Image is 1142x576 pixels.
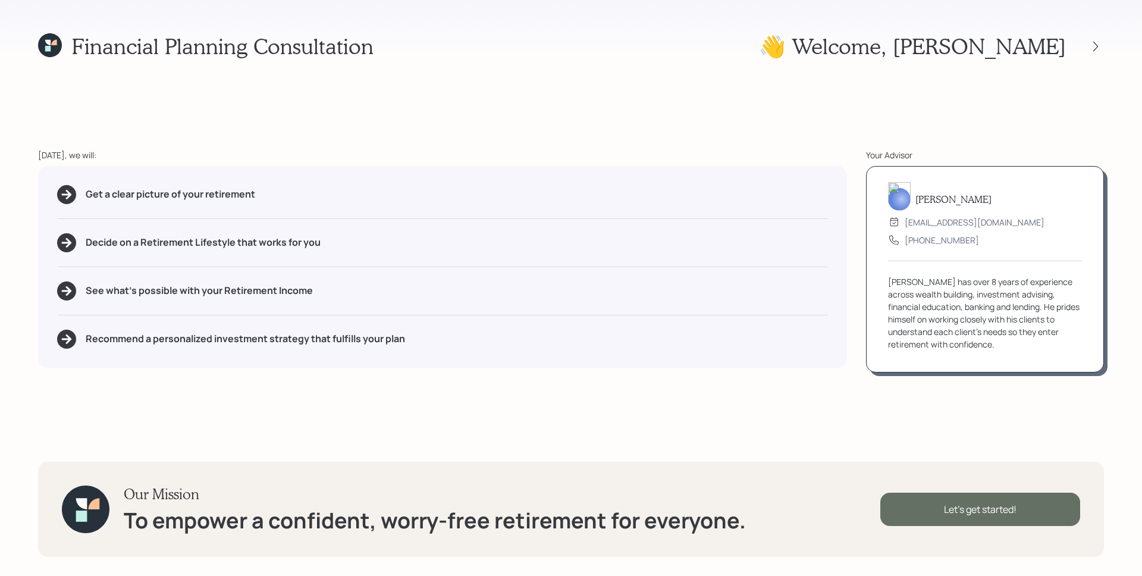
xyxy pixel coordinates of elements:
[888,182,911,211] img: james-distasi-headshot.png
[888,276,1082,350] div: [PERSON_NAME] has over 8 years of experience across wealth building, investment advising, financi...
[866,149,1104,161] div: Your Advisor
[905,234,979,246] div: [PHONE_NUMBER]
[880,493,1080,526] div: Let's get started!
[38,149,847,161] div: [DATE], we will:
[86,285,313,296] h5: See what's possible with your Retirement Income
[124,486,746,503] h3: Our Mission
[915,193,992,205] h5: [PERSON_NAME]
[86,237,321,248] h5: Decide on a Retirement Lifestyle that works for you
[905,216,1044,228] div: [EMAIL_ADDRESS][DOMAIN_NAME]
[86,189,255,200] h5: Get a clear picture of your retirement
[86,333,405,345] h5: Recommend a personalized investment strategy that fulfills your plan
[71,33,374,59] h1: Financial Planning Consultation
[124,508,746,533] h1: To empower a confident, worry-free retirement for everyone.
[759,33,1066,59] h1: 👋 Welcome , [PERSON_NAME]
